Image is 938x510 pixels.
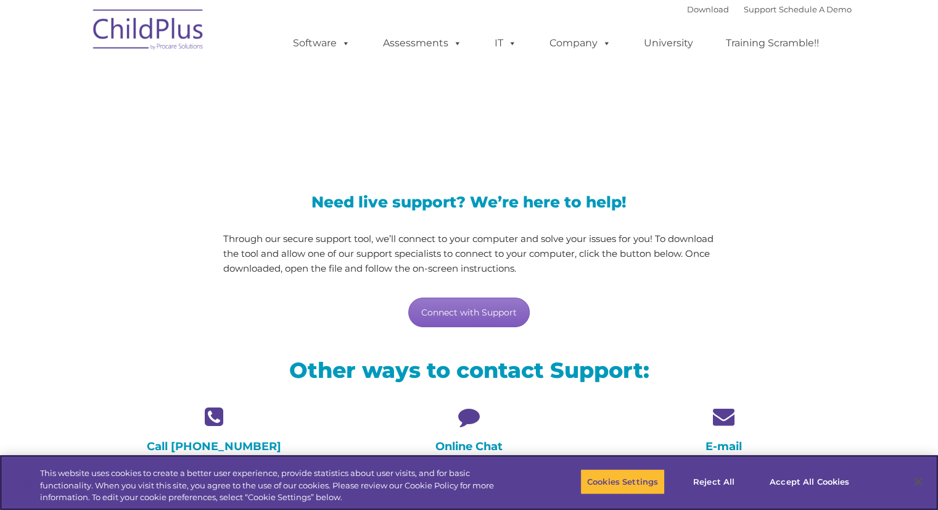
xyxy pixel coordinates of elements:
a: Software [281,31,363,56]
a: Connect with Support [408,298,530,327]
a: Assessments [371,31,474,56]
div: This website uses cookies to create a better user experience, provide statistics about user visit... [40,467,516,504]
button: Reject All [675,469,752,495]
h4: Call [PHONE_NUMBER] [96,440,332,453]
h3: Need live support? We’re here to help! [223,194,715,210]
a: University [632,31,706,56]
h4: Online Chat [351,440,587,453]
img: ChildPlus by Procare Solutions [87,1,210,62]
h2: Other ways to contact Support: [96,356,842,384]
button: Close [905,468,932,495]
font: | [687,4,852,14]
a: Download [687,4,729,14]
h4: E-mail [606,440,842,453]
a: Schedule A Demo [779,4,852,14]
button: Cookies Settings [580,469,665,495]
a: IT [482,31,529,56]
a: Company [537,31,623,56]
p: Through our secure support tool, we’ll connect to your computer and solve your issues for you! To... [223,232,715,276]
span: LiveSupport with SplashTop [96,89,557,127]
a: Training Scramble!! [714,31,831,56]
button: Accept All Cookies [763,469,856,495]
a: Support [744,4,776,14]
